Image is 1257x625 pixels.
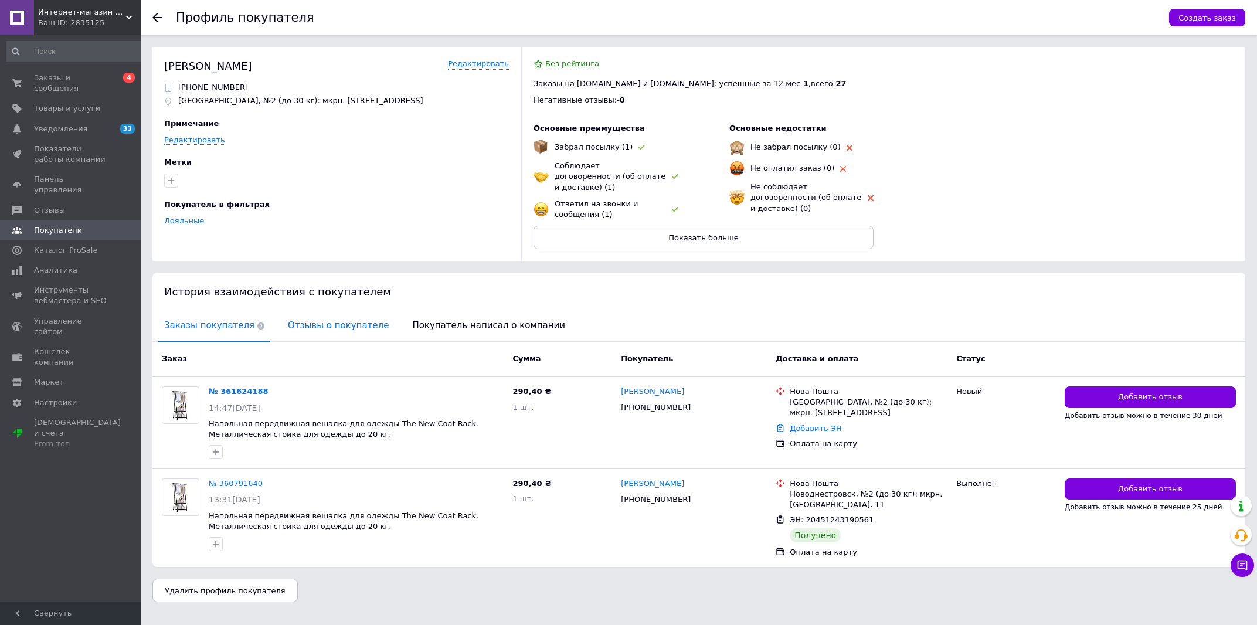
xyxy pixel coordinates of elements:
[209,403,260,413] span: 14:47[DATE]
[164,135,225,145] a: Редактировать
[1178,13,1236,22] span: Создать заказ
[534,140,548,154] img: emoji
[38,7,126,18] span: Интернет-магазин Fantasticshop
[152,13,162,22] div: Вернуться назад
[956,354,986,363] span: Статус
[956,478,1055,489] div: Выполнен
[1065,386,1236,408] button: Добавить отзыв
[158,311,270,341] span: Заказы покупателя
[34,439,121,449] div: Prom топ
[34,347,108,368] span: Кошелек компании
[790,439,947,449] div: Оплата на карту
[750,182,861,212] span: Не соблюдает договоренности (об оплате и доставке) (0)
[164,216,204,225] a: Лояльные
[1231,553,1254,577] button: Чат с покупателем
[1065,503,1222,511] span: Добавить отзыв можно в течение 25 дней
[164,158,192,167] span: Метки
[123,73,135,83] span: 4
[512,494,534,503] span: 1 шт.
[803,79,808,88] span: 1
[840,166,846,172] img: rating-tag-type
[162,386,199,424] a: Фото товару
[619,400,693,415] div: [PHONE_NUMBER]
[729,140,745,155] img: emoji
[178,82,248,93] p: [PHONE_NUMBER]
[512,403,534,412] span: 1 шт.
[621,386,684,398] a: [PERSON_NAME]
[847,145,852,151] img: rating-tag-type
[750,142,841,151] span: Не забрал посылку (0)
[750,164,834,172] span: Не оплатил заказ (0)
[209,479,263,488] a: № 360791640
[790,515,874,524] span: ЭН: 20451243190561
[534,124,645,133] span: Основные преимущества
[555,161,665,191] span: Соблюдает договоренности (об оплате и доставке) (1)
[120,124,135,134] span: 33
[729,190,745,205] img: emoji
[621,354,673,363] span: Покупатель
[534,79,847,88] span: Заказы на [DOMAIN_NAME] и [DOMAIN_NAME]: успешные за 12 мес - , всего -
[620,96,625,104] span: 0
[34,245,97,256] span: Каталог ProSale
[448,59,509,70] a: Редактировать
[534,202,549,217] img: emoji
[1118,484,1183,495] span: Добавить отзыв
[790,478,947,489] div: Нова Пошта
[790,386,947,397] div: Нова Пошта
[162,354,187,363] span: Заказ
[790,424,841,433] a: Добавить ЭН
[34,73,108,94] span: Заказы и сообщения
[406,311,571,341] span: Покупатель написал о компании
[34,225,82,236] span: Покупатели
[162,390,199,420] img: Фото товару
[790,528,841,542] div: Получено
[34,377,64,388] span: Маркет
[534,96,620,104] span: Негативные отзывы: -
[956,386,1055,397] div: Новый
[672,174,678,179] img: rating-tag-type
[38,18,141,28] div: Ваш ID: 2835125
[545,59,599,68] span: Без рейтинга
[512,479,551,488] span: 290,40 ₴
[162,478,199,516] a: Фото товару
[790,489,947,510] div: Новоднестровск, №2 (до 30 кг): мкрн. [GEOGRAPHIC_DATA], 11
[209,419,478,439] a: Напольная передвижная вешалка для одежды The New Coat Rack. Металлическая стойка для одежды до 20...
[165,586,286,595] span: Удалить профиль покупателя
[619,492,693,507] div: [PHONE_NUMBER]
[162,482,199,512] img: Фото товару
[868,195,874,201] img: rating-tag-type
[164,59,252,73] div: [PERSON_NAME]
[668,233,739,242] span: Показать больше
[1118,392,1183,403] span: Добавить отзыв
[1065,412,1222,420] span: Добавить отзыв можно в течение 30 дней
[1169,9,1245,26] button: Создать заказ
[835,79,846,88] span: 27
[34,265,77,276] span: Аналитика
[34,103,100,114] span: Товары и услуги
[790,397,947,418] div: [GEOGRAPHIC_DATA], №2 (до 30 кг): мкрн. [STREET_ADDRESS]
[1065,478,1236,500] button: Добавить отзыв
[512,354,541,363] span: Сумма
[178,96,423,106] p: [GEOGRAPHIC_DATA], №2 (до 30 кг): мкрн. [STREET_ADDRESS]
[282,311,395,341] span: Отзывы о покупателе
[638,145,645,150] img: rating-tag-type
[164,199,506,210] div: Покупатель в фильтрах
[34,398,77,408] span: Настройки
[729,124,827,133] span: Основные недостатки
[776,354,858,363] span: Доставка и оплата
[34,285,108,306] span: Инструменты вебмастера и SEO
[672,207,678,212] img: rating-tag-type
[209,387,269,396] a: № 361624188
[34,124,87,134] span: Уведомления
[209,511,478,531] a: Напольная передвижная вешалка для одежды The New Coat Rack. Металлическая стойка для одежды до 20...
[555,142,633,151] span: Забрал посылку (1)
[34,205,65,216] span: Отзывы
[555,199,638,219] span: Ответил на звонки и сообщения (1)
[790,547,947,558] div: Оплата на карту
[152,579,298,602] button: Удалить профиль покупателя
[34,144,108,165] span: Показатели работы компании
[164,286,391,298] span: История взаимодействия с покупателем
[34,174,108,195] span: Панель управления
